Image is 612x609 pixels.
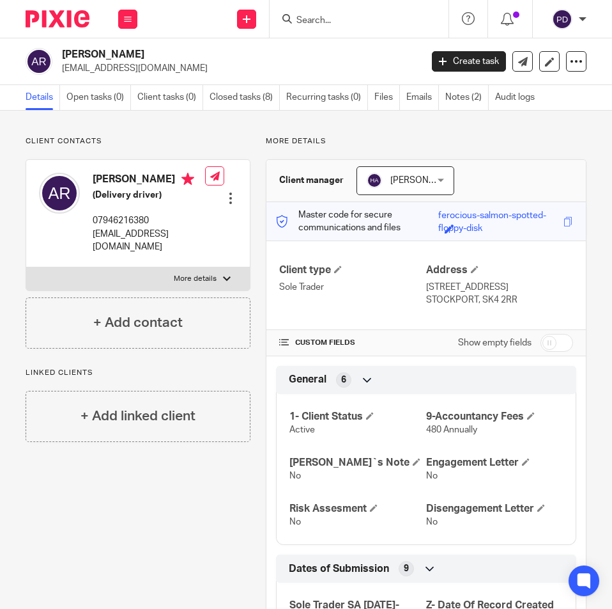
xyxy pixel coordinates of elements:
[62,62,413,75] p: [EMAIL_ADDRESS][DOMAIN_NAME]
[289,562,389,576] span: Dates of Submission
[66,85,131,110] a: Open tasks (0)
[289,410,426,423] h4: 1- Client Status
[426,294,573,306] p: STOCKPORT, SK4 2RR
[552,9,572,29] img: svg%3E
[390,176,461,185] span: [PERSON_NAME]
[62,48,342,61] h2: [PERSON_NAME]
[26,10,89,28] img: Pixie
[93,173,205,189] h4: [PERSON_NAME]
[26,136,250,146] p: Client contacts
[26,48,52,75] img: svg%3E
[426,281,573,294] p: [STREET_ADDRESS]
[137,85,203,110] a: Client tasks (0)
[289,425,315,434] span: Active
[26,85,60,110] a: Details
[39,173,80,214] img: svg%3E
[279,174,344,187] h3: Client manager
[93,189,205,202] h5: (Delivery driver)
[367,173,382,188] img: svg%3E
[404,562,409,575] span: 9
[426,264,573,277] h4: Address
[289,518,301,526] span: No
[426,518,438,526] span: No
[289,456,426,470] h4: [PERSON_NAME]`s Note
[445,85,489,110] a: Notes (2)
[341,374,346,386] span: 6
[495,85,541,110] a: Audit logs
[374,85,400,110] a: Files
[93,313,183,333] h4: + Add contact
[93,214,205,227] p: 07946216380
[181,173,194,186] i: Primary
[174,274,217,284] p: More details
[279,338,426,348] h4: CUSTOM FIELDS
[276,209,438,235] p: Master code for secure communications and files
[458,336,532,349] label: Show empty fields
[426,456,563,470] h4: Engagement Letter
[210,85,280,110] a: Closed tasks (8)
[432,51,506,72] a: Create task
[426,502,563,516] h4: Disengagement Letter
[80,406,195,426] h4: + Add linked client
[279,264,426,277] h4: Client type
[26,368,250,378] p: Linked clients
[438,209,560,224] div: ferocious-salmon-spotted-floppy-disk
[406,85,439,110] a: Emails
[295,15,410,27] input: Search
[279,281,426,294] p: Sole Trader
[426,425,477,434] span: 480 Annually
[289,471,301,480] span: No
[266,136,586,146] p: More details
[286,85,368,110] a: Recurring tasks (0)
[289,502,426,516] h4: Risk Assesment
[426,410,563,423] h4: 9-Accountancy Fees
[289,373,326,386] span: General
[93,228,205,254] p: [EMAIL_ADDRESS][DOMAIN_NAME]
[426,471,438,480] span: No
